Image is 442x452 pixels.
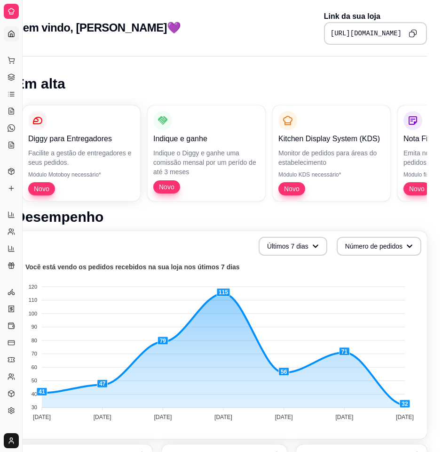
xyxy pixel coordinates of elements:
span: Novo [30,184,53,194]
p: Módulo Motoboy necessário* [28,171,134,178]
button: Kitchen Display System (KDS)Monitor de pedidos para áreas do estabelecimentoMódulo KDS necessário... [273,105,390,201]
h2: Bem vindo, [PERSON_NAME]💜 [15,20,181,35]
tspan: [DATE] [275,414,293,420]
span: Novo [280,184,303,194]
button: Copy to clipboard [405,26,420,41]
h1: Em alta [15,75,427,92]
tspan: [DATE] [33,414,51,420]
tspan: 120 [29,284,37,290]
tspan: [DATE] [154,414,172,420]
tspan: [DATE] [335,414,353,420]
tspan: 60 [32,364,37,370]
tspan: [DATE] [214,414,232,420]
tspan: [DATE] [396,414,414,420]
p: Diggy para Entregadores [28,133,134,145]
text: Você está vendo os pedidos recebidos na sua loja nos útimos 7 dias [25,263,240,271]
tspan: 70 [32,351,37,356]
button: Indique e ganheIndique o Diggy e ganhe uma comissão mensal por um perído de até 3 mesesNovo [148,105,265,201]
tspan: 50 [32,378,37,383]
tspan: 80 [32,338,37,343]
tspan: 100 [29,311,37,316]
button: Diggy para EntregadoresFacilite a gestão de entregadores e seus pedidos.Módulo Motoboy necessário... [23,105,140,201]
tspan: 90 [32,324,37,330]
tspan: [DATE] [94,414,111,420]
span: Novo [405,184,428,194]
span: Novo [155,182,178,192]
p: Módulo KDS necessário* [278,171,385,178]
p: Indique o Diggy e ganhe uma comissão mensal por um perído de até 3 meses [153,148,260,177]
tspan: 30 [32,404,37,410]
p: Link da sua loja [324,11,427,22]
button: Últimos 7 dias [259,237,327,256]
p: Indique e ganhe [153,133,260,145]
p: Monitor de pedidos para áreas do estabelecimento [278,148,385,167]
pre: [URL][DOMAIN_NAME] [331,29,402,38]
tspan: 110 [29,297,37,303]
p: Facilite a gestão de entregadores e seus pedidos. [28,148,134,167]
h1: Desempenho [15,209,427,226]
p: Kitchen Display System (KDS) [278,133,385,145]
tspan: 40 [32,391,37,397]
button: Número de pedidos [337,237,421,256]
